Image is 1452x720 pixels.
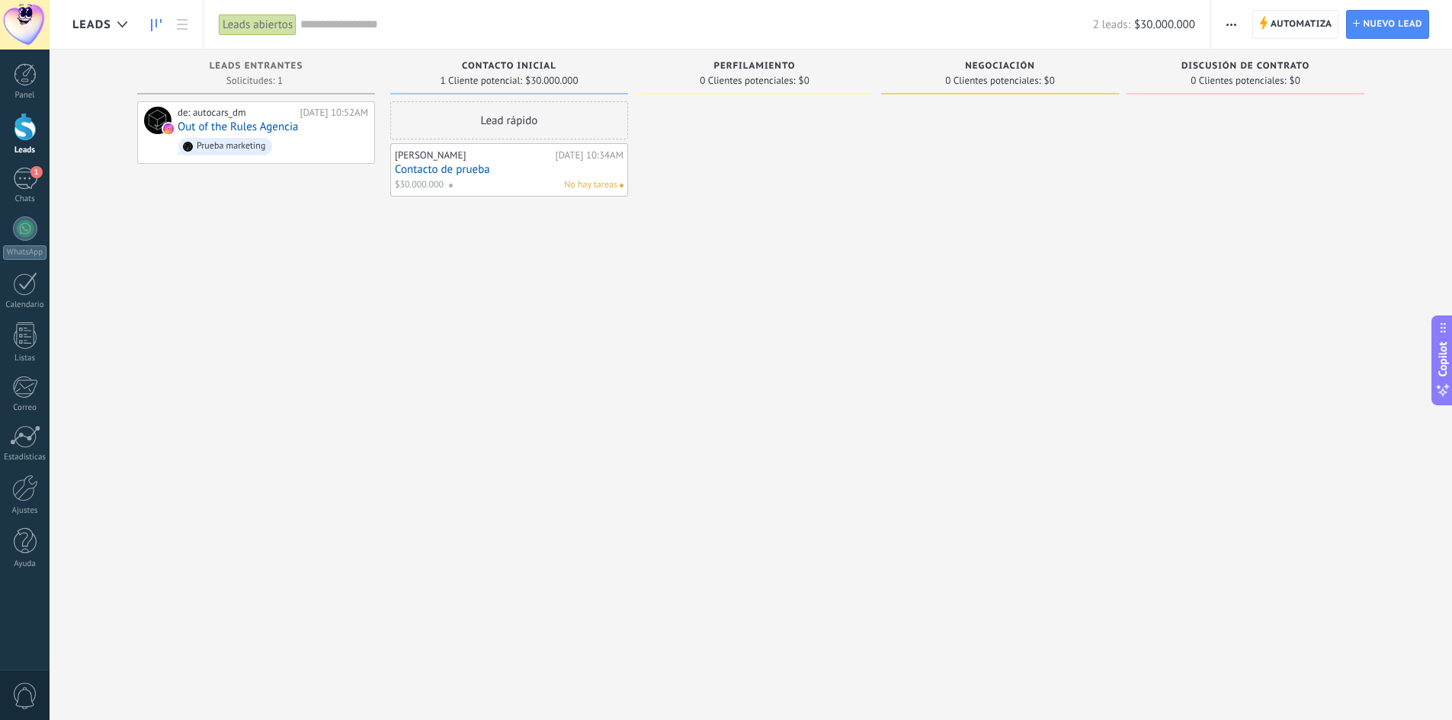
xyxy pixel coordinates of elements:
[145,61,367,74] div: Leads Entrantes
[3,506,47,516] div: Ajustes
[440,76,522,85] span: 1 Cliente potencial:
[643,61,866,74] div: Perfilamiento
[210,61,303,72] span: Leads Entrantes
[398,61,620,74] div: Contacto inicial
[1363,11,1422,38] span: Nuevo lead
[1191,76,1286,85] span: 0 Clientes potenciales:
[390,101,628,139] div: Lead rápido
[889,61,1111,74] div: Negociación
[3,300,47,310] div: Calendario
[144,107,171,134] div: Out of the Rules Agencia
[1271,11,1332,38] span: Automatiza
[3,403,47,413] div: Correo
[395,163,623,176] a: Contacto de prueba
[197,141,265,152] div: Prueba marketing
[3,194,47,204] div: Chats
[3,559,47,569] div: Ayuda
[395,178,444,192] span: $30.000.000
[3,91,47,101] div: Panel
[462,61,556,72] span: Contacto inicial
[1181,61,1309,72] span: Discusión de contrato
[1134,18,1195,32] span: $30.000.000
[169,10,195,40] a: Lista
[1093,18,1130,32] span: 2 leads:
[395,149,551,162] div: [PERSON_NAME]
[700,76,795,85] span: 0 Clientes potenciales:
[3,453,47,462] div: Estadísticas
[300,107,368,119] div: [DATE] 10:52AM
[178,120,298,133] a: Out of the Rules Agencia
[163,123,174,134] img: instagram.svg
[143,10,169,40] a: Leads
[1220,10,1242,39] button: Más
[620,184,623,187] span: No hay nada asignado
[713,61,795,72] span: Perfilamiento
[525,76,578,85] span: $30.000.000
[178,107,294,119] div: de: autocars_dm
[226,76,283,85] span: Solicitudes: 1
[72,18,111,32] span: Leads
[1044,76,1055,85] span: $0
[1435,341,1450,376] span: Copilot
[945,76,1040,85] span: 0 Clientes potenciales:
[30,166,43,178] span: 1
[1134,61,1357,74] div: Discusión de contrato
[965,61,1035,72] span: Negociación
[1346,10,1429,39] a: Nuevo lead
[564,178,617,192] span: No hay tareas
[799,76,809,85] span: $0
[555,149,623,162] div: [DATE] 10:34AM
[3,354,47,363] div: Listas
[1252,10,1339,39] a: Automatiza
[3,146,47,155] div: Leads
[3,245,46,260] div: WhatsApp
[1290,76,1300,85] span: $0
[219,14,296,36] div: Leads abiertos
